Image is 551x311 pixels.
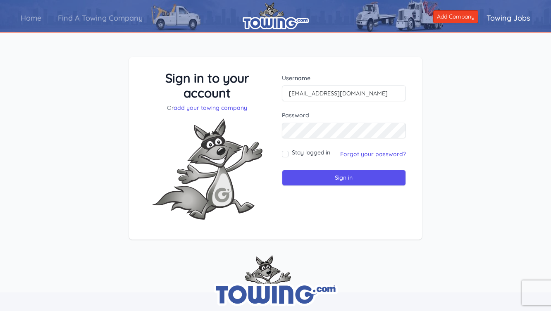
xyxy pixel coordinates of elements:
h3: Sign in to your account [145,71,270,100]
a: Forgot your password? [340,150,406,158]
a: add your towing company [174,104,247,112]
a: Find A Towing Company [50,6,151,30]
p: Or [145,104,270,112]
input: Sign in [282,170,406,186]
img: Fox-Excited.png [145,112,269,226]
a: Home [12,6,50,30]
label: Stay logged in [292,148,330,157]
label: Password [282,111,406,119]
img: logo.png [243,2,309,29]
img: towing [214,255,338,306]
a: Towing Jobs [478,6,539,30]
a: Add Company [433,10,478,23]
label: Username [282,74,406,82]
